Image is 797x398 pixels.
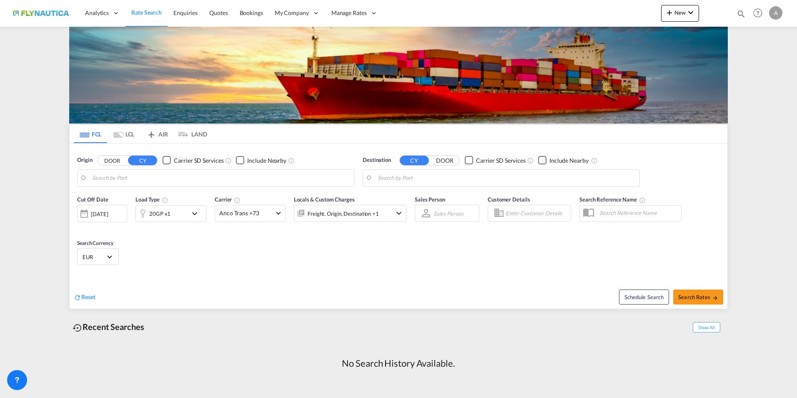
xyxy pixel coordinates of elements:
span: Rate Search [131,9,162,16]
input: Search by Port [92,172,350,184]
md-tab-item: LCL [107,125,140,143]
md-icon: icon-plus 400-fg [664,8,674,18]
span: Carrier [215,196,241,203]
div: Freight Origin Destination Factory Stuffingicon-chevron-down [294,205,406,222]
div: 20GP x1 [149,208,170,219]
md-icon: icon-chevron-down [394,208,404,218]
span: Locals & Custom Charges [294,196,355,203]
md-icon: icon-arrow-right [712,295,718,301]
button: Note: By default Schedule search will only considerorigin ports, destination ports and cut off da... [619,290,669,305]
span: Load Type [135,196,168,203]
button: CY [400,156,429,165]
span: Help [751,6,765,20]
span: Show All [693,322,720,333]
img: 9ba71a70730211f0938d81abc5cb9893.png [13,4,69,23]
input: Enter Customer Details [506,207,568,219]
span: Analytics [85,9,109,17]
md-icon: icon-refresh [74,294,81,301]
md-datepicker: Select [77,222,83,233]
md-icon: icon-chevron-down [190,209,204,219]
div: A [769,6,782,20]
span: Bookings [240,9,263,16]
div: Include Nearby [247,156,286,165]
span: Origin [77,156,92,164]
button: Search Ratesicon-arrow-right [673,290,723,305]
md-icon: icon-information-outline [162,197,168,204]
button: DOOR [430,156,459,165]
md-icon: Unchecked: Ignores neighbouring ports when fetching rates.Checked : Includes neighbouring ports w... [288,157,295,164]
span: Customer Details [488,196,530,203]
div: icon-refreshReset [74,293,95,302]
span: Manage Rates [331,9,367,17]
button: CY [128,156,157,165]
div: Carrier SD Services [476,156,526,165]
span: Destination [363,156,391,164]
div: Recent Searches [69,317,148,336]
md-icon: icon-backup-restore [73,323,83,333]
md-checkbox: Checkbox No Ink [538,156,589,165]
span: Search Reference Name [579,196,646,203]
md-icon: Your search will be saved by the below given name [639,197,646,204]
div: Include Nearby [549,156,589,165]
div: [DATE] [91,210,108,218]
md-icon: Unchecked: Ignores neighbouring ports when fetching rates.Checked : Includes neighbouring ports w... [591,157,598,164]
md-icon: icon-chevron-down [686,8,696,18]
div: 20GP x1icon-chevron-down [135,205,206,222]
div: Origin DOOR CY Checkbox No InkUnchecked: Search for CY (Container Yard) services for all selected... [70,144,727,309]
span: Search Currency [77,240,113,246]
md-icon: icon-magnify [737,9,746,18]
md-icon: Unchecked: Search for CY (Container Yard) services for all selected carriers.Checked : Search for... [527,157,534,164]
span: Sales Person [415,196,445,203]
span: Enquiries [173,9,198,16]
button: DOOR [98,156,127,165]
md-tab-item: LAND [174,125,207,143]
md-checkbox: Checkbox No Ink [163,156,223,165]
div: Help [751,6,769,21]
span: Quotes [209,9,228,16]
input: Search Reference Name [595,207,681,219]
button: icon-plus 400-fgNewicon-chevron-down [661,5,699,22]
md-select: Select Currency: € EUREuro [82,251,114,263]
span: New [664,9,696,16]
md-tab-item: FCL [74,125,107,143]
span: My Company [275,9,309,17]
span: Search Rates [678,294,718,300]
md-icon: The selected Trucker/Carrierwill be displayed in the rate results If the rates are from another f... [234,197,241,204]
md-icon: icon-airplane [146,129,156,136]
span: Anco Trans +73 [219,209,273,217]
img: LCL+%26+FCL+BACKGROUND.png [69,27,728,123]
md-select: Sales Person [433,207,464,219]
md-icon: Unchecked: Search for CY (Container Yard) services for all selected carriers.Checked : Search for... [225,157,232,164]
md-checkbox: Checkbox No Ink [236,156,286,165]
span: EUR [83,253,106,261]
div: icon-magnify [737,9,746,22]
span: Reset [81,293,95,300]
md-checkbox: Checkbox No Ink [465,156,526,165]
div: No Search History Available. [342,357,455,370]
div: Freight Origin Destination Factory Stuffing [308,208,379,219]
md-tab-item: AIR [140,125,174,143]
span: Cut Off Date [77,196,108,203]
input: Search by Port [378,172,635,184]
md-pagination-wrapper: Use the left and right arrow keys to navigate between tabs [74,125,207,143]
div: Carrier SD Services [174,156,223,165]
div: [DATE] [77,205,127,222]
